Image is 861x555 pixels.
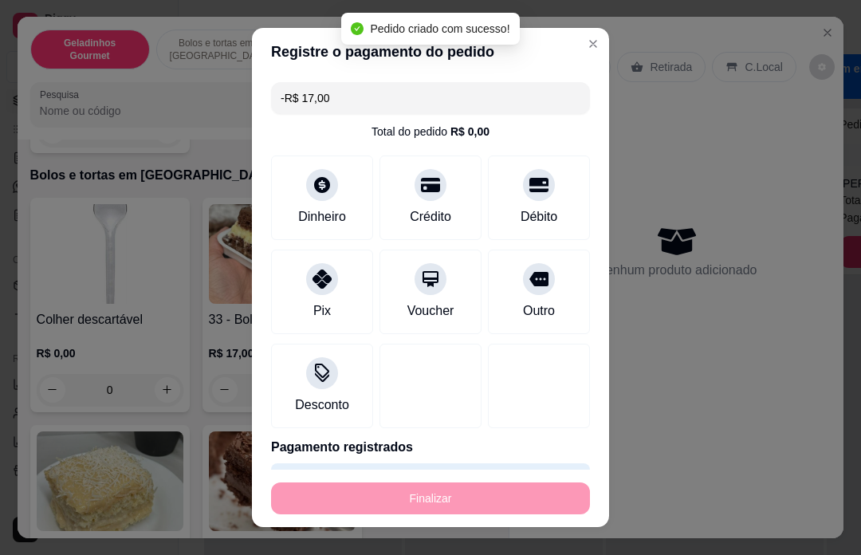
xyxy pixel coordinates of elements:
[410,207,451,226] div: Crédito
[281,82,580,114] input: Ex.: hambúrguer de cordeiro
[351,22,364,35] span: check-circle
[580,31,606,57] button: Close
[521,207,557,226] div: Débito
[370,22,509,35] span: Pedido criado com sucesso!
[523,301,555,321] div: Outro
[372,124,489,140] div: Total do pedido
[407,301,454,321] div: Voucher
[298,207,346,226] div: Dinheiro
[252,28,609,76] header: Registre o pagamento do pedido
[295,396,349,415] div: Desconto
[450,124,489,140] div: R$ 0,00
[271,438,590,457] p: Pagamento registrados
[313,301,331,321] div: Pix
